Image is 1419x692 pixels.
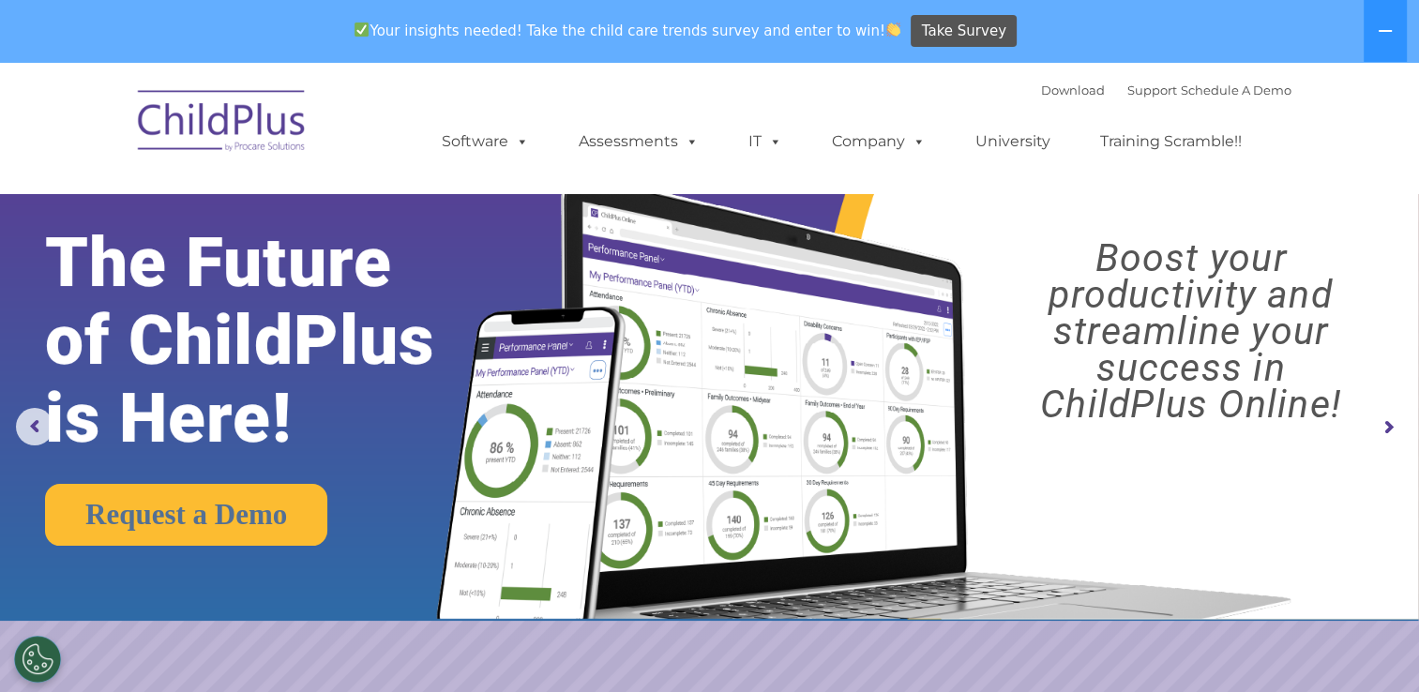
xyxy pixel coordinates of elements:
span: Take Survey [922,15,1006,48]
span: Phone number [261,201,340,215]
img: ✅ [355,23,369,37]
a: Assessments [560,123,717,160]
button: Cookies Settings [14,636,61,683]
span: Your insights needed! Take the child care trends survey and enter to win! [347,12,909,49]
a: Training Scramble!! [1081,123,1260,160]
a: Request a Demo [45,484,327,546]
a: Software [423,123,548,160]
a: Company [813,123,944,160]
a: IT [730,123,801,160]
span: Last name [261,124,318,138]
img: 👏 [886,23,900,37]
a: Support [1127,83,1177,98]
a: Download [1041,83,1105,98]
a: Schedule A Demo [1181,83,1291,98]
rs-layer: Boost your productivity and streamline your success in ChildPlus Online! [980,240,1401,423]
a: Take Survey [911,15,1017,48]
rs-layer: The Future of ChildPlus is Here! [45,224,498,458]
a: University [957,123,1069,160]
font: | [1041,83,1291,98]
img: ChildPlus by Procare Solutions [128,77,316,171]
